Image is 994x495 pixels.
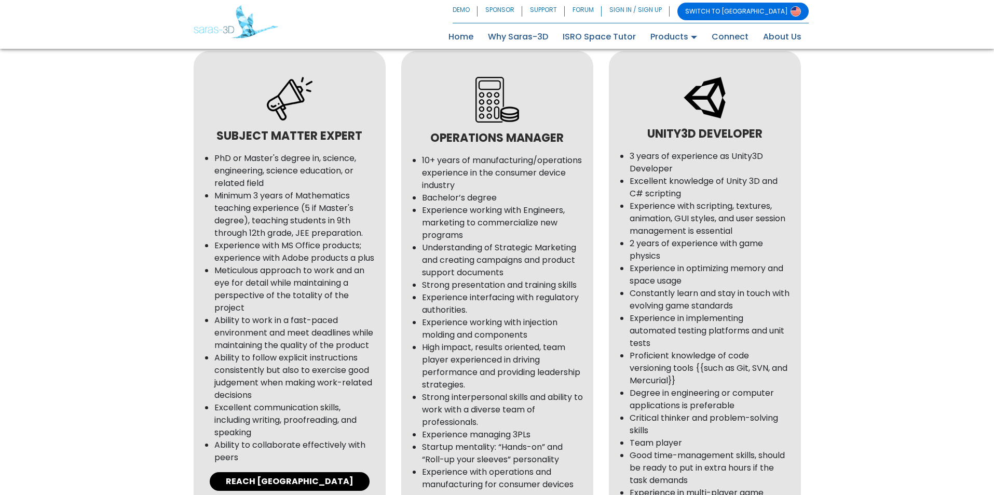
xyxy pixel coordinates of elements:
li: Proficient knowledge of code versioning tools {{such as Git, SVN, and Mercurial}} [630,350,791,387]
li: Ability to work in a fast-paced environment and meet deadlines while maintaining the quality of t... [214,314,375,352]
li: Excellent communication skills, including writing, proofreading, and speaking [214,402,375,439]
li: Excellent knowledge of Unity 3D and C# scripting [630,175,791,200]
li: Experience with MS Office products; experience with Adobe products a plus [214,239,375,264]
h3: Subject matter expert [204,129,375,144]
li: Degree in engineering or computer applications is preferable [630,387,791,412]
img: Subject matter expert [267,77,312,121]
li: 2 years of experience with game physics [630,237,791,262]
li: Experience working with injection molding and components [422,316,583,341]
li: 10+ years of manufacturing/operations experience in the consumer device industry [422,154,583,192]
li: Good time-management skills, should be ready to put in extra hours if the task demands [630,449,791,487]
a: Connect [704,29,756,45]
li: Strong interpersonal skills and ability to work with a diverse team of professionals. [422,391,583,429]
a: FORUM [565,3,602,20]
a: ISRO Space Tutor [555,29,643,45]
a: REACH [GEOGRAPHIC_DATA] [210,472,370,491]
img: Switch to USA [791,6,801,17]
li: Experience in optimizing memory and space usage [630,262,791,287]
h3: Unity3D Developer [619,127,791,142]
a: Home [441,29,481,45]
li: Ability to collaborate effectively with peers [214,439,375,464]
li: Experience with scripting, textures, animation, GUI styles, and user session management is essential [630,200,791,237]
li: Meticulous approach to work and an eye for detail while maintaining a perspective of the totality... [214,264,375,314]
li: Strong presentation and training skills [422,279,583,291]
li: Bachelor’s degree [422,192,583,204]
img: Operations Manager [475,77,519,123]
a: Products [643,29,704,45]
li: PhD or Master's degree in, science, engineering, science education, or related field [214,152,375,190]
li: High impact, results oriented, team player experienced in driving performance and providing leade... [422,341,583,391]
a: About Us [756,29,809,45]
li: Experience in implementing automated testing platforms and unit tests [630,312,791,350]
li: Critical thinker and problem-solving skills [630,412,791,437]
li: 3 years of experience as Unity3D Developer [630,150,791,175]
a: SIGN IN / SIGN UP [602,3,670,20]
a: SPONSOR [478,3,522,20]
li: Understanding of Strategic Marketing and creating campaigns and product support documents [422,242,583,279]
img: Unity3D Developer [684,77,726,118]
li: Minimum 3 years of Mathematics teaching experience (5 if Master's degree), teaching students in 9... [214,190,375,239]
li: Ability to follow explicit instructions consistently but also to exercise good judgement when mak... [214,352,375,402]
li: Constantly learn and stay in touch with evolving game standards [630,287,791,312]
li: Experience working with Engineers, marketing to commercialize new programs [422,204,583,242]
h3: Operations Manager [412,131,583,146]
a: Why Saras-3D [481,29,555,45]
li: Team player [630,437,791,449]
img: Saras 3D [194,5,278,38]
li: Experience managing 3PLs [422,429,583,441]
a: SUPPORT [522,3,565,20]
a: DEMO [453,3,478,20]
li: Startup mentality: “Hands-on” and “Roll-up your sleeves” personality [422,441,583,466]
li: Experience interfacing with regulatory authorities. [422,291,583,316]
a: SWITCH TO [GEOGRAPHIC_DATA] [677,3,809,20]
